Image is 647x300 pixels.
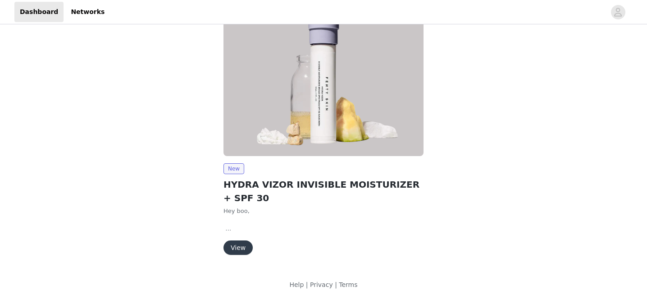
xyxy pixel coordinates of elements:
span: | [306,281,308,288]
a: Networks [65,2,110,22]
a: View [223,245,253,251]
span: | [335,281,337,288]
button: View [223,240,253,255]
a: Dashboard [14,2,64,22]
a: Help [289,281,304,288]
img: Fenty Beauty [223,6,424,156]
a: Privacy [310,281,333,288]
p: Hey boo, [223,207,424,216]
h2: HYDRA VIZOR INVISIBLE MOISTURIZER + SPF 30 [223,178,424,205]
a: Terms [339,281,357,288]
div: avatar [614,5,622,19]
span: New [223,163,244,174]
